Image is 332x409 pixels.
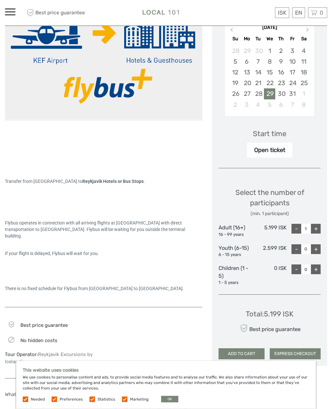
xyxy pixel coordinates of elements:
div: Choose Thursday, October 2nd, 2025 [275,46,287,57]
button: Open LiveChat chat widget [75,10,82,18]
div: Choose Sunday, November 2nd, 2025 [230,100,241,110]
div: Youth (6-15) [219,245,253,258]
div: Start time [253,129,286,139]
div: + [311,245,321,254]
h5: This website uses cookies [23,367,309,373]
div: Open ticket [247,143,292,158]
div: Tour Operator: [5,351,97,365]
div: Choose Wednesday, October 15th, 2025 [264,67,275,78]
div: Choose Saturday, October 11th, 2025 [298,57,309,67]
button: Previous Month [226,26,236,37]
div: Choose Sunday, October 26th, 2025 [230,89,241,99]
div: Choose Friday, October 17th, 2025 [287,67,298,78]
div: Choose Monday, October 27th, 2025 [241,89,253,99]
div: Choose Friday, October 3rd, 2025 [287,46,298,57]
div: Choose Monday, October 20th, 2025 [241,78,253,89]
div: 1 - 5 years [219,280,253,286]
p: We're away right now. Please check back later! [9,11,73,17]
div: Choose Tuesday, October 28th, 2025 [253,89,264,99]
div: Mo [241,35,253,44]
strong: Reykjavik Hotels or Bus Stops [82,179,144,184]
div: Fr [287,35,298,44]
div: Choose Wednesday, October 22nd, 2025 [264,78,275,89]
div: Tu [253,35,264,44]
a: Reykjavik Excursions by Icelandia [5,352,93,364]
div: 6 - 15 years [219,252,253,258]
span: If your flight is delayed, Flybus will wait for you. [5,251,99,256]
div: Choose Saturday, October 18th, 2025 [298,67,309,78]
div: [DATE] [225,25,314,32]
button: ADD TO CART [219,349,265,360]
div: Choose Tuesday, September 30th, 2025 [253,46,264,57]
div: Choose Wednesday, October 29th, 2025 [264,89,275,99]
div: - [291,265,301,275]
div: Choose Friday, October 24th, 2025 [287,78,298,89]
div: 16 - 99 years [219,232,253,238]
div: Choose Monday, October 6th, 2025 [241,57,253,67]
div: Choose Thursday, November 6th, 2025 [275,100,287,110]
div: Choose Friday, October 31st, 2025 [287,89,298,99]
button: EXPRESS CHECKOUT [270,349,321,360]
div: + [311,224,321,234]
div: Select the number of participants [219,188,321,217]
div: Choose Saturday, October 25th, 2025 [298,78,309,89]
span: Best price guarantee [20,323,68,328]
div: Choose Sunday, September 28th, 2025 [230,46,241,57]
div: (min. 1 participant) [219,211,321,217]
div: Choose Monday, October 13th, 2025 [241,67,253,78]
div: month 2025-10 [227,46,312,110]
div: Choose Thursday, October 16th, 2025 [275,67,287,78]
div: Choose Saturday, November 1st, 2025 [298,89,309,99]
div: Choose Tuesday, October 14th, 2025 [253,67,264,78]
div: Sa [298,35,309,44]
div: Choose Tuesday, November 4th, 2025 [253,100,264,110]
div: Choose Sunday, October 12th, 2025 [230,67,241,78]
div: Choose Thursday, October 9th, 2025 [275,57,287,67]
div: Choose Monday, November 3rd, 2025 [241,100,253,110]
div: Choose Wednesday, November 5th, 2025 [264,100,275,110]
div: - [291,245,301,254]
div: - [291,224,301,234]
div: Best price guarantee [239,323,301,334]
div: Children (1 - 5) [219,265,253,286]
div: Su [230,35,241,44]
div: Th [275,35,287,44]
div: 2.599 ISK [253,245,287,258]
label: Marketing [130,397,148,402]
span: Transfer from [GEOGRAPHIC_DATA] to [5,179,144,184]
span: 0 [319,9,324,16]
button: OK [161,396,178,403]
div: Choose Tuesday, October 7th, 2025 [253,57,264,67]
div: Choose Friday, November 7th, 2025 [287,100,298,110]
div: Choose Sunday, October 5th, 2025 [230,57,241,67]
div: Total : 5.199 ISK [246,309,293,319]
img: Local 101 [134,5,189,21]
div: Choose Friday, October 10th, 2025 [287,57,298,67]
div: 5.199 ISK [253,224,287,238]
div: Choose Thursday, October 23rd, 2025 [275,78,287,89]
div: Choose Wednesday, October 8th, 2025 [264,57,275,67]
span: ISK [278,9,286,16]
div: EN [292,7,305,18]
label: Needed [31,397,45,402]
div: Adult (16+) [219,224,253,238]
div: 0 ISK [253,265,287,286]
span: No hidden costs [20,338,57,344]
div: Choose Saturday, October 4th, 2025 [298,46,309,57]
h5: What is included [5,392,97,398]
button: Next Month [303,26,314,37]
span: . [144,179,145,184]
span: There is no fixed schedule for Flybus from [GEOGRAPHIC_DATA] to [GEOGRAPHIC_DATA]. [5,286,184,291]
div: Choose Sunday, October 19th, 2025 [230,78,241,89]
div: Choose Monday, September 29th, 2025 [241,46,253,57]
span: Flybus operates in connection with all arriving flights at [GEOGRAPHIC_DATA] with direct transpor... [5,221,186,239]
div: Choose Thursday, October 30th, 2025 [275,89,287,99]
span: Best price guarantee [25,7,86,18]
div: We use cookies to personalise content and ads, to provide social media features and to analyse ou... [16,361,316,409]
div: Choose Tuesday, October 21st, 2025 [253,78,264,89]
div: Choose Saturday, November 8th, 2025 [298,100,309,110]
div: + [311,265,321,275]
label: Statistics [98,397,115,402]
label: Preferences [60,397,83,402]
div: Choose Wednesday, October 1st, 2025 [264,46,275,57]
